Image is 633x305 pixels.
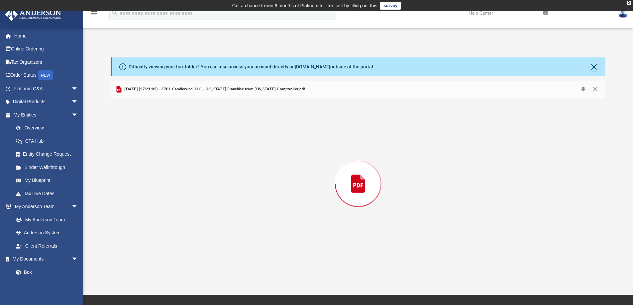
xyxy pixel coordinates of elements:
a: Tax Due Dates [9,187,88,200]
a: Order StatusNEW [5,69,88,82]
div: Get a chance to win 6 months of Platinum for free just by filling out this [232,2,377,10]
button: Close [589,85,601,94]
a: Online Ordering [5,42,88,56]
a: Anderson System [9,226,85,240]
a: Platinum Q&Aarrow_drop_down [5,82,88,95]
span: arrow_drop_down [71,108,85,122]
div: NEW [38,70,53,80]
span: [DATE] (17:21:05) - 3701 Candlewind, LLC - [US_STATE] Franchise from [US_STATE] Comptroller.pdf [123,86,305,92]
span: arrow_drop_down [71,95,85,109]
a: menu [90,13,98,17]
a: My Anderson Teamarrow_drop_down [5,200,85,213]
div: close [627,1,631,5]
img: User Pic [618,8,628,18]
a: My Blueprint [9,174,85,187]
a: [DOMAIN_NAME] [295,64,330,69]
span: arrow_drop_down [71,200,85,214]
a: My Anderson Team [9,213,81,226]
a: My Entitiesarrow_drop_down [5,108,88,121]
a: Overview [9,121,88,135]
a: Entity Change Request [9,148,88,161]
a: My Documentsarrow_drop_down [5,253,85,266]
a: survey [380,2,401,10]
img: Anderson Advisors Platinum Portal [3,8,63,21]
a: Tax Organizers [5,55,88,69]
a: Client Referrals [9,239,85,253]
i: menu [90,9,98,17]
a: Digital Productsarrow_drop_down [5,95,88,109]
a: Meeting Minutes [9,279,85,292]
a: Home [5,29,88,42]
a: Binder Walkthrough [9,161,88,174]
button: Download [577,85,589,94]
a: Box [9,266,81,279]
div: Difficulty viewing your box folder? You can also access your account directly on outside of the p... [129,63,374,70]
a: CTA Hub [9,134,88,148]
span: arrow_drop_down [71,253,85,266]
div: Preview [111,81,606,269]
i: search [111,9,118,16]
button: Close [589,62,598,71]
span: arrow_drop_down [71,82,85,96]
